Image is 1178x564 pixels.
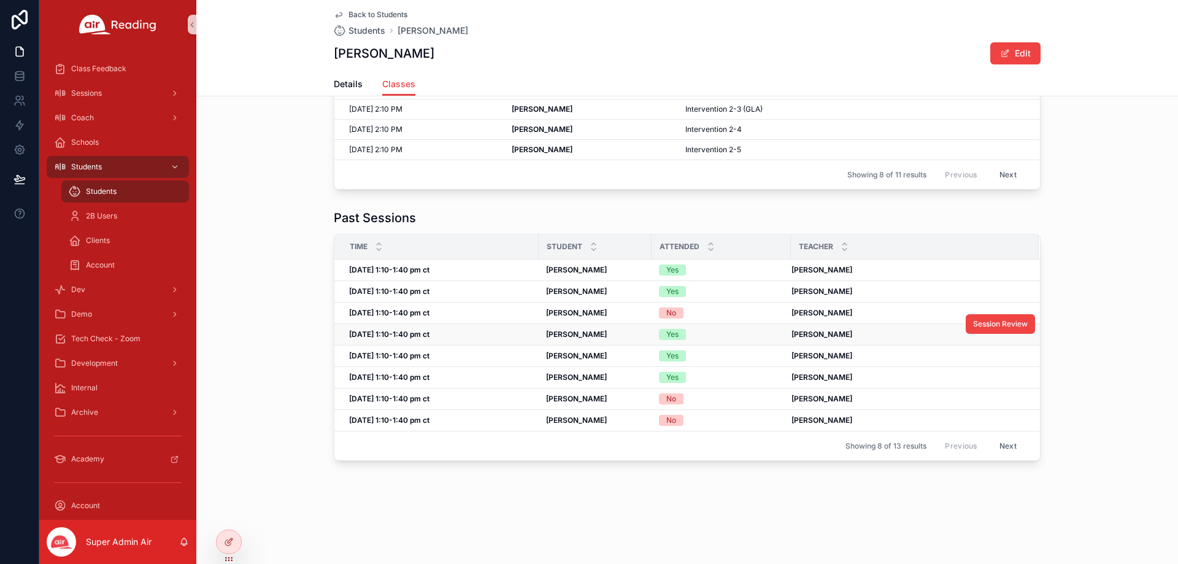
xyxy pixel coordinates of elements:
[685,125,742,134] span: Intervention 2-4
[86,260,115,270] span: Account
[47,495,189,517] a: Account
[973,319,1028,329] span: Session Review
[791,373,852,382] strong: [PERSON_NAME]
[685,104,763,114] span: Intervention 2-3 (GLA)
[791,330,1024,339] a: [PERSON_NAME]
[512,145,572,154] strong: [PERSON_NAME]
[349,330,429,339] strong: [DATE] 1:10-1:40 pm ct
[349,351,429,360] strong: [DATE] 1:10-1:40 pm ct
[660,242,699,252] span: Attended
[966,314,1035,334] button: Session Review
[791,308,1024,318] a: [PERSON_NAME]
[546,373,607,382] strong: [PERSON_NAME]
[659,372,783,383] a: Yes
[791,394,1024,404] a: [PERSON_NAME]
[349,104,497,114] a: [DATE] 2:10 PM
[791,394,852,403] strong: [PERSON_NAME]
[61,254,189,276] a: Account
[546,330,607,339] strong: [PERSON_NAME]
[666,329,679,340] div: Yes
[47,82,189,104] a: Sessions
[61,180,189,203] a: Students
[546,265,644,275] a: [PERSON_NAME]
[991,436,1025,455] button: Next
[349,265,531,275] a: [DATE] 1:10-1:40 pm ct
[382,78,415,90] span: Classes
[659,286,783,297] a: Yes
[546,351,607,360] strong: [PERSON_NAME]
[512,104,677,114] a: [PERSON_NAME]
[71,408,98,417] span: Archive
[546,308,644,318] a: [PERSON_NAME]
[71,162,102,172] span: Students
[334,78,363,90] span: Details
[512,104,572,114] strong: [PERSON_NAME]
[86,211,117,221] span: 2B Users
[86,236,110,245] span: Clients
[398,25,468,37] a: [PERSON_NAME]
[71,309,92,319] span: Demo
[71,383,98,393] span: Internal
[334,73,363,98] a: Details
[666,350,679,361] div: Yes
[61,230,189,252] a: Clients
[512,125,677,134] a: [PERSON_NAME]
[334,209,416,226] h1: Past Sessions
[47,377,189,399] a: Internal
[349,415,531,425] a: [DATE] 1:10-1:40 pm ct
[666,307,676,319] div: No
[348,10,407,20] span: Back to Students
[685,104,1024,114] a: Intervention 2-3 (GLA)
[382,73,415,96] a: Classes
[349,351,531,361] a: [DATE] 1:10-1:40 pm ct
[71,454,104,464] span: Academy
[47,131,189,153] a: Schools
[799,242,833,252] span: Teacher
[546,287,607,296] strong: [PERSON_NAME]
[47,279,189,301] a: Dev
[349,287,429,296] strong: [DATE] 1:10-1:40 pm ct
[47,156,189,178] a: Students
[546,287,644,296] a: [PERSON_NAME]
[546,415,607,425] strong: [PERSON_NAME]
[791,415,1024,425] a: [PERSON_NAME]
[512,145,677,155] a: [PERSON_NAME]
[349,373,531,382] a: [DATE] 1:10-1:40 pm ct
[349,145,402,155] span: [DATE] 2:10 PM
[47,58,189,80] a: Class Feedback
[791,330,852,339] strong: [PERSON_NAME]
[47,448,189,470] a: Academy
[546,351,644,361] a: [PERSON_NAME]
[47,352,189,374] a: Development
[71,88,102,98] span: Sessions
[990,42,1041,64] button: Edit
[685,125,1024,134] a: Intervention 2-4
[348,25,385,37] span: Students
[546,394,644,404] a: [PERSON_NAME]
[71,137,99,147] span: Schools
[349,330,531,339] a: [DATE] 1:10-1:40 pm ct
[666,265,679,276] div: Yes
[47,401,189,423] a: Archive
[349,415,429,425] strong: [DATE] 1:10-1:40 pm ct
[39,49,196,520] div: scrollable content
[685,145,741,155] span: Intervention 2-5
[666,286,679,297] div: Yes
[666,372,679,383] div: Yes
[512,125,572,134] strong: [PERSON_NAME]
[791,265,1024,275] a: [PERSON_NAME]
[845,441,926,451] span: Showing 8 of 13 results
[546,373,644,382] a: [PERSON_NAME]
[685,145,1024,155] a: Intervention 2-5
[546,330,644,339] a: [PERSON_NAME]
[350,242,368,252] span: Time
[791,265,852,274] strong: [PERSON_NAME]
[547,242,582,252] span: Student
[86,187,117,196] span: Students
[791,287,1024,296] a: [PERSON_NAME]
[71,64,126,74] span: Class Feedback
[47,107,189,129] a: Coach
[71,285,85,295] span: Dev
[991,165,1025,184] button: Next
